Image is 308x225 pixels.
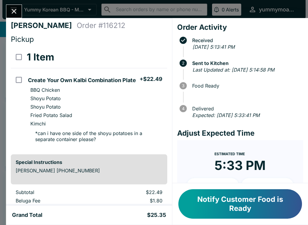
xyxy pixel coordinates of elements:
[12,211,42,219] h5: Grand Total
[182,83,184,88] text: 3
[182,106,184,111] text: 4
[30,95,61,101] p: Shoyu Potato
[189,60,303,66] span: Sent to Kitchen
[6,5,22,18] button: Close
[182,61,184,66] text: 2
[147,211,166,219] h5: $25.35
[177,129,303,138] h4: Adjust Expected Time
[30,104,61,110] p: Shoyu Potato
[16,159,162,165] h6: Special Instructions
[192,112,260,118] em: Expected: [DATE] 5:33:41 PM
[30,130,162,142] p: * can i have one side of the shoyu potatoes in a separate container please?
[192,44,235,50] em: [DATE] 5:13:41 PM
[140,76,162,83] h5: + $22.49
[30,121,46,127] p: Kimchi
[11,35,34,44] span: Pickup
[178,189,302,219] button: Notify Customer Food is Ready
[16,198,94,204] p: Beluga Fee
[187,178,239,193] button: + 10
[16,189,94,195] p: Subtotal
[27,51,54,63] h3: 1 Item
[214,158,266,173] time: 5:33 PM
[214,152,245,156] span: Estimated Time
[103,189,162,195] p: $22.49
[11,189,167,223] table: orders table
[241,178,294,193] button: + 20
[28,77,136,84] h5: Create Your Own Kalbi Combination Plate
[192,67,274,73] em: Last Updated at: [DATE] 5:14:58 PM
[77,21,125,30] h4: Order # 116212
[177,23,303,32] h4: Order Activity
[30,87,60,93] p: BBQ Chicken
[189,38,303,43] span: Received
[103,198,162,204] p: $1.80
[16,168,162,174] p: [PERSON_NAME] [PHONE_NUMBER]
[189,106,303,111] span: Delivered
[11,21,77,30] h4: [PERSON_NAME]
[11,46,167,149] table: orders table
[189,83,303,88] span: Food Ready
[30,112,72,118] p: Fried Potato Salad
